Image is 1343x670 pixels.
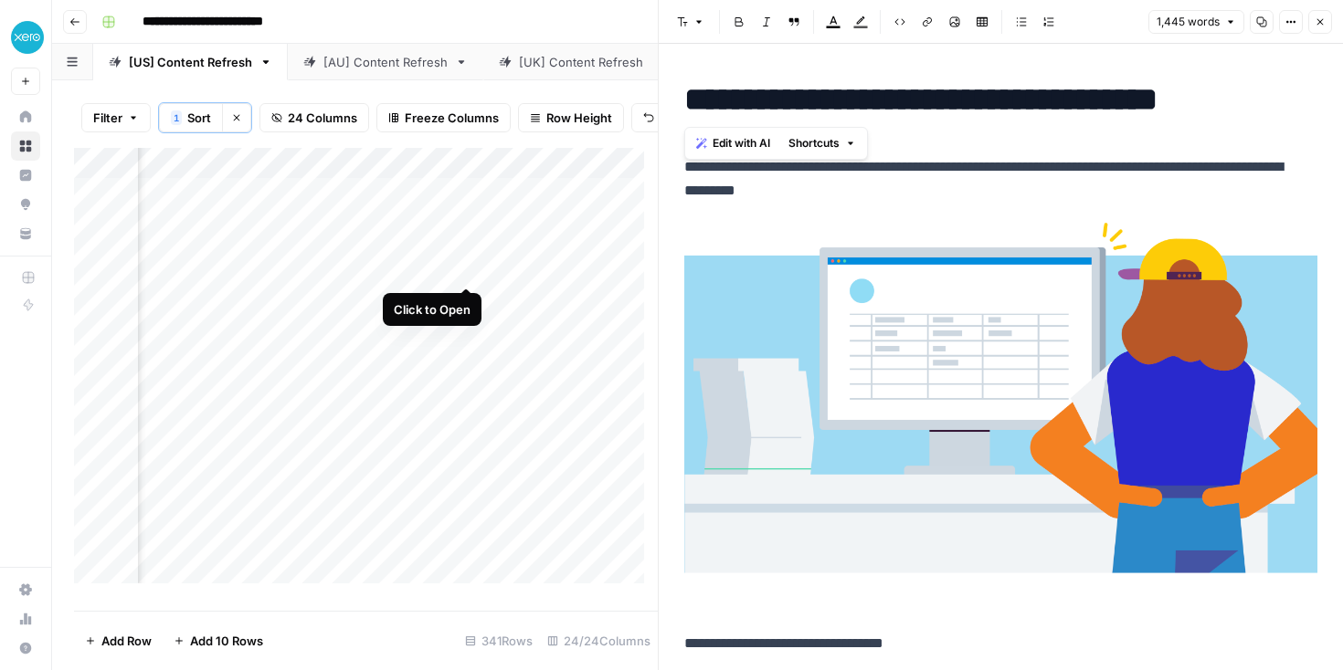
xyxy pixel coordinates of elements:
[519,53,749,71] div: [[GEOGRAPHIC_DATA]] Content Refresh
[483,44,785,80] a: [[GEOGRAPHIC_DATA]] Content Refresh
[518,103,624,132] button: Row Height
[101,632,152,650] span: Add Row
[546,109,612,127] span: Row Height
[689,131,777,155] button: Edit with AI
[376,103,511,132] button: Freeze Columns
[11,190,40,219] a: Opportunities
[788,135,840,152] span: Shortcuts
[11,15,40,60] button: Workspace: XeroOps
[74,626,163,655] button: Add Row
[93,44,288,80] a: [US] Content Refresh
[81,103,151,132] button: Filter
[405,109,499,127] span: Freeze Columns
[11,575,40,604] a: Settings
[11,102,40,131] a: Home
[174,110,179,125] span: 1
[540,626,658,655] div: 24/24 Columns
[187,109,211,127] span: Sort
[323,53,448,71] div: [AU] Content Refresh
[11,219,40,248] a: Your Data
[288,44,483,80] a: [AU] Content Refresh
[259,103,369,132] button: 24 Columns
[11,131,40,161] a: Browse
[11,633,40,663] button: Help + Support
[11,604,40,633] a: Usage
[11,21,44,54] img: XeroOps Logo
[129,53,252,71] div: [US] Content Refresh
[190,632,263,650] span: Add 10 Rows
[781,131,863,155] button: Shortcuts
[1157,14,1220,30] span: 1,445 words
[713,135,770,152] span: Edit with AI
[171,110,182,125] div: 1
[163,626,274,655] button: Add 10 Rows
[93,109,122,127] span: Filter
[458,626,540,655] div: 341 Rows
[11,161,40,190] a: Insights
[159,103,222,132] button: 1Sort
[394,300,471,319] div: Click to Open
[288,109,357,127] span: 24 Columns
[1148,10,1244,34] button: 1,445 words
